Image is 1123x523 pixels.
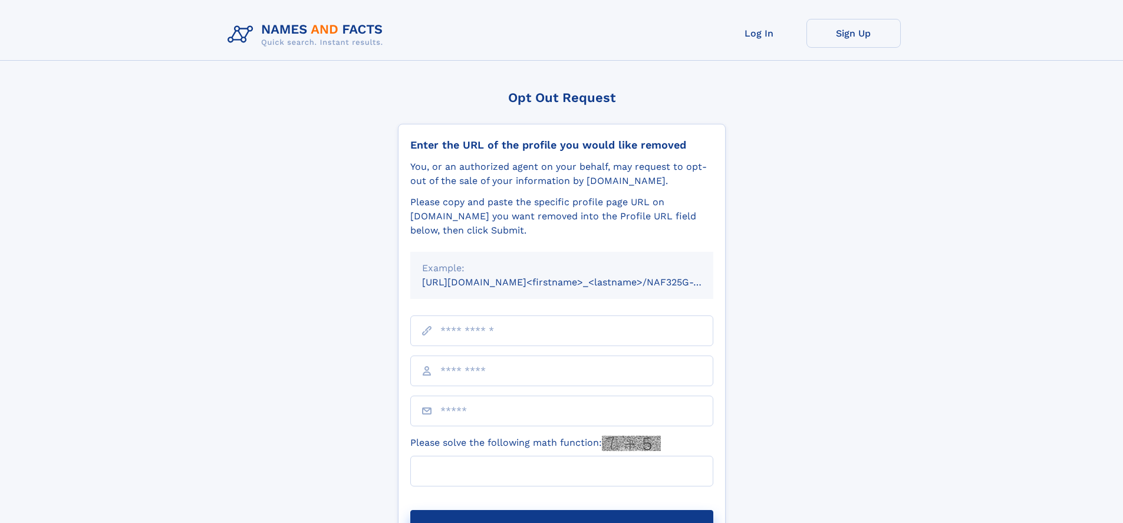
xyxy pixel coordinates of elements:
[398,90,726,105] div: Opt Out Request
[712,19,806,48] a: Log In
[422,261,702,275] div: Example:
[410,195,713,238] div: Please copy and paste the specific profile page URL on [DOMAIN_NAME] you want removed into the Pr...
[806,19,901,48] a: Sign Up
[223,19,393,51] img: Logo Names and Facts
[410,160,713,188] div: You, or an authorized agent on your behalf, may request to opt-out of the sale of your informatio...
[410,436,661,451] label: Please solve the following math function:
[410,139,713,152] div: Enter the URL of the profile you would like removed
[422,277,736,288] small: [URL][DOMAIN_NAME]<firstname>_<lastname>/NAF325G-xxxxxxxx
